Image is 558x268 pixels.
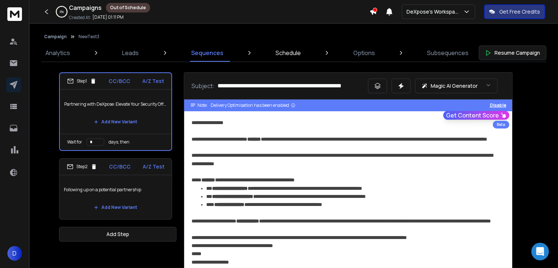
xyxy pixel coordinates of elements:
[276,48,301,57] p: Schedule
[92,14,124,20] p: [DATE] 01:11 PM
[493,121,509,128] div: Beta
[41,44,74,62] a: Analytics
[106,3,150,12] div: Out of Schedule
[60,10,64,14] p: 0 %
[7,246,22,261] button: D
[109,163,131,170] p: CC/BCC
[64,180,167,200] p: Following up on a potential partnership
[109,139,130,145] p: days, then
[427,48,468,57] p: Subsequences
[88,200,143,215] button: Add New Variant
[69,15,91,21] p: Created At:
[406,8,463,15] p: DeXpose's Workspace
[69,3,102,12] h1: Campaigns
[109,77,130,85] p: CC/BCC
[415,79,497,93] button: Magic AI Generator
[353,48,375,57] p: Options
[64,94,167,115] p: Partnering with DeXpose: Elevate Your Security Offerings
[118,44,143,62] a: Leads
[122,48,139,57] p: Leads
[88,115,143,129] button: Add New Variant
[79,34,99,40] p: NewTest3
[271,44,305,62] a: Schedule
[531,243,549,260] div: Open Intercom Messenger
[143,163,164,170] p: A/Z Test
[191,48,223,57] p: Sequences
[44,34,67,40] button: Campaign
[499,8,540,15] p: Get Free Credits
[59,72,172,151] li: Step1CC/BCCA/Z TestPartnering with DeXpose: Elevate Your Security OfferingsAdd New VariantWait fo...
[59,227,176,242] button: Add Step
[67,163,97,170] div: Step 2
[142,77,164,85] p: A/Z Test
[349,44,379,62] a: Options
[479,46,546,60] button: Resume Campaign
[443,111,509,120] button: Get Content Score
[431,82,478,90] p: Magic AI Generator
[59,158,172,220] li: Step2CC/BCCA/Z TestFollowing up on a potential partnershipAdd New Variant
[211,102,296,108] div: Delivery Optimisation has been enabled
[67,139,82,145] p: Wait for
[484,4,545,19] button: Get Free Credits
[423,44,473,62] a: Subsequences
[490,102,506,108] button: Disable
[67,78,96,84] div: Step 1
[45,48,70,57] p: Analytics
[197,102,208,108] span: Note:
[187,44,228,62] a: Sequences
[192,82,215,90] p: Subject:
